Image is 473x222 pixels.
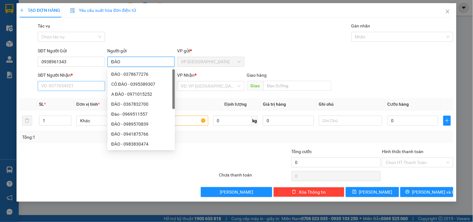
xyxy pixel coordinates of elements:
div: ĐÀO - 0941875766 [108,129,175,139]
span: VP Nhận [177,73,195,78]
label: Tác vụ [38,23,50,28]
div: VP [GEOGRAPHIC_DATA] [5,5,69,20]
span: VP Tân Bình [181,57,240,66]
div: T.T Kà Tum [73,5,123,13]
div: ĐÀO - 0378677276 [111,71,171,78]
div: ĐÀO - 0367832700 [108,99,175,109]
button: deleteXóa Thông tin [273,187,345,197]
span: [PERSON_NAME] [220,189,253,195]
input: Ghi Chú [319,116,382,126]
span: Tổng cước [292,149,312,154]
div: ĐÀO - 0983830474 [111,141,171,147]
div: ĐÀO - 0941875766 [111,131,171,138]
span: CR : [5,41,14,47]
button: [PERSON_NAME] [201,187,272,197]
div: Đào - 0969511557 [111,111,171,118]
div: ĐÀO - 0378677276 [108,69,175,79]
div: VP gửi [177,47,244,54]
span: Giao hàng [247,73,267,78]
div: SĐT Người Gửi [38,47,105,54]
div: 0777099897 [5,28,69,36]
button: Close [439,3,456,21]
span: Đơn vị tính [76,102,100,107]
div: CÔ ĐÀO - 0395389307 [111,81,171,88]
span: Khác [80,116,136,125]
input: Dọc đường [263,81,331,91]
span: kg [252,116,258,126]
label: Hình thức thanh toán [382,149,423,154]
input: 0 [263,116,314,126]
span: Cước hàng [387,102,409,107]
button: save[PERSON_NAME] [346,187,399,197]
button: plus [443,116,451,126]
span: Giá trị hàng [263,102,286,107]
div: 0978484852 [73,20,123,29]
div: A ĐÀO - 0971015252 [111,91,171,98]
span: delete [292,190,296,195]
div: A ĐÀO - 0971015252 [108,89,175,99]
div: Người gửi [108,47,175,54]
div: Chưa thanh toán [218,171,291,182]
img: icon [70,8,75,13]
span: [PERSON_NAME] [359,189,393,195]
span: plus [444,118,451,123]
span: TẠO ĐƠN HÀNG [20,8,60,13]
div: 30.000 [5,40,70,48]
div: ĐÀO - 0983830474 [108,139,175,149]
div: ĐÀO - 0989570839 [111,121,171,128]
span: Yêu cầu xuất hóa đơn điện tử [70,8,136,13]
button: printer[PERSON_NAME] và In [400,187,453,197]
span: Gửi: [5,6,15,12]
div: tài [5,20,69,28]
button: delete [22,116,32,126]
th: Ghi chú [316,98,385,110]
div: SĐT Người Nhận [38,72,105,79]
span: close [445,9,450,14]
span: plus [20,8,24,12]
div: ĐÀO - 0989570839 [108,119,175,129]
div: ĐÀO - 0367832700 [111,101,171,108]
span: [PERSON_NAME] và In [412,189,456,195]
span: printer [405,190,410,195]
span: Giao [247,81,263,91]
div: CÔ ĐÀO - 0395389307 [108,79,175,89]
div: nha khoa á âu [73,13,123,20]
div: Tổng: 1 [22,134,183,141]
span: SL [39,102,44,107]
span: save [352,190,357,195]
label: Gán nhãn [351,23,370,28]
div: Đào - 0969511557 [108,109,175,119]
span: Định lượng [224,102,247,107]
input: VD: Bàn, Ghế [145,116,208,126]
span: Nhận: [73,6,88,12]
span: Xóa Thông tin [299,189,326,195]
